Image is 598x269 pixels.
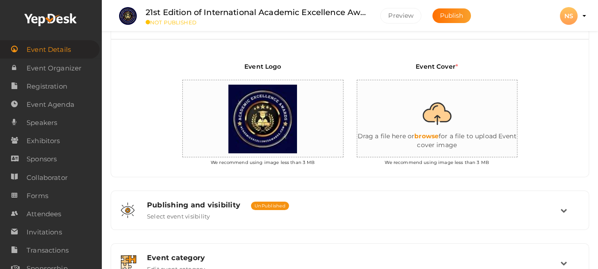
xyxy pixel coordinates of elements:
[27,150,57,168] span: Sponsors
[147,201,240,209] span: Publishing and visibility
[244,62,281,78] label: Event Logo
[147,253,560,262] div: Event category
[121,203,135,218] img: shared-vision.svg
[440,12,463,19] span: Publish
[560,12,578,20] profile-pic: NS
[27,41,71,58] span: Event Details
[416,62,458,78] label: Event Cover
[27,96,74,113] span: Event Agenda
[147,209,210,220] label: Select event visibility
[119,7,137,25] img: R0TDLAR6_small.jpeg
[27,78,67,95] span: Registration
[27,187,48,205] span: Forms
[27,59,81,77] span: Event Organizer
[27,169,68,187] span: Collaborator
[27,223,62,241] span: Invitations
[557,7,580,25] button: NS
[27,205,61,223] span: Attendees
[357,157,517,166] p: We recommend using image less than 3 MB
[27,242,69,259] span: Transactions
[27,132,60,150] span: Exhibitors
[380,8,421,23] button: Preview
[182,157,343,166] p: We recommend using image less than 3 MB
[116,213,584,222] a: Publishing and visibility UnPublished Select event visibility
[146,6,367,19] label: 21st Edition of International Academic Excellence Awards
[432,8,471,23] button: Publish
[560,7,578,25] div: NS
[146,19,367,26] small: NOT PUBLISHED
[224,80,301,158] img: R0TDLAR6_small.jpeg
[251,202,289,210] span: UnPublished
[27,114,57,132] span: Speakers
